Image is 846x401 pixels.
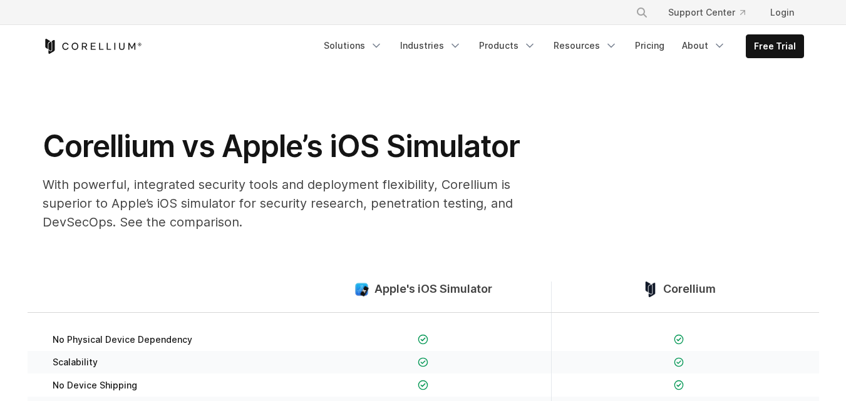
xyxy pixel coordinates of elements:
a: About [674,34,733,57]
h1: Corellium vs Apple’s iOS Simulator [43,128,544,165]
p: With powerful, integrated security tools and deployment flexibility, Corellium is superior to App... [43,175,544,231]
span: Scalability [53,357,98,368]
a: Industries [393,34,469,57]
img: Checkmark [418,380,428,390]
a: Free Trial [746,35,803,58]
a: Login [760,1,804,24]
span: Apple's iOS Simulator [374,282,492,297]
a: Solutions [316,34,390,57]
img: compare_ios-simulator--large [354,282,369,297]
div: Navigation Menu [621,1,804,24]
a: Resources [546,34,625,57]
img: Checkmark [674,380,684,390]
img: Checkmark [674,334,684,345]
a: Corellium Home [43,39,142,54]
a: Support Center [658,1,755,24]
img: Checkmark [418,334,428,345]
div: Navigation Menu [316,34,804,58]
img: Checkmark [418,357,428,368]
span: Corellium [663,282,716,297]
button: Search [631,1,653,24]
a: Pricing [627,34,672,57]
img: Checkmark [674,357,684,368]
span: No Device Shipping [53,380,137,391]
span: No Physical Device Dependency [53,334,192,345]
a: Products [472,34,544,57]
